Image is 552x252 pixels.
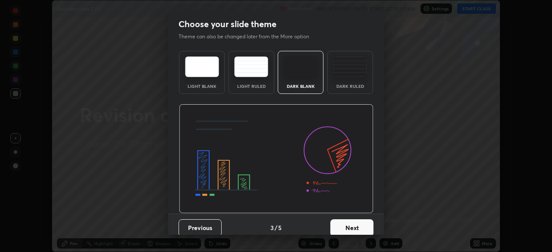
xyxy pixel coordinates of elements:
img: darkRuledTheme.de295e13.svg [333,56,367,77]
button: Next [330,219,373,236]
h2: Choose your slide theme [179,19,276,30]
h4: 3 [270,223,274,232]
h4: 5 [278,223,282,232]
h4: / [275,223,277,232]
p: Theme can also be changed later from the More option [179,33,318,40]
img: darkTheme.f0cc69e5.svg [284,56,318,77]
button: Previous [179,219,222,236]
div: Dark Ruled [333,84,367,88]
div: Light Ruled [234,84,269,88]
img: lightTheme.e5ed3b09.svg [185,56,219,77]
img: lightRuledTheme.5fabf969.svg [234,56,268,77]
img: darkThemeBanner.d06ce4a2.svg [179,104,373,214]
div: Light Blank [185,84,219,88]
div: Dark Blank [283,84,318,88]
